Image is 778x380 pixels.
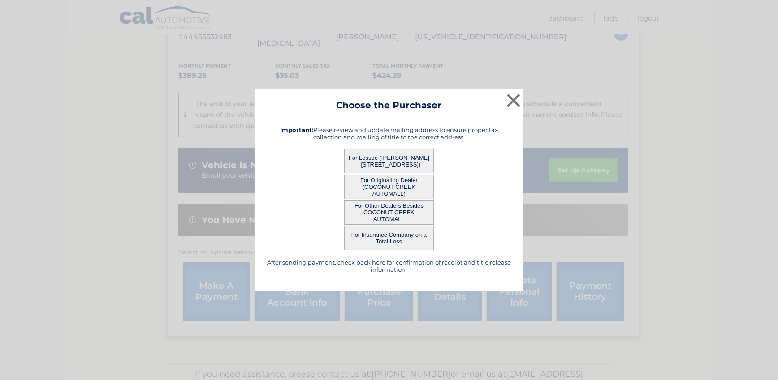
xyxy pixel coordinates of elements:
button: For Lessee ([PERSON_NAME] - [STREET_ADDRESS]) [344,149,434,173]
h5: After sending payment, check back here for confirmation of receipt and title release information. [266,259,512,273]
button: For Other Dealers Besides COCONUT CREEK AUTOMALL [344,200,434,225]
h3: Choose the Purchaser [337,100,442,115]
button: × [505,91,523,109]
button: For Insurance Company on a Total Loss [344,226,434,250]
h5: Please review and update mailing address to ensure proper tax collection and mailing of title to ... [266,126,512,141]
strong: Important: [280,126,313,133]
button: For Originating Dealer (COCONUT CREEK AUTOMALL) [344,175,434,199]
